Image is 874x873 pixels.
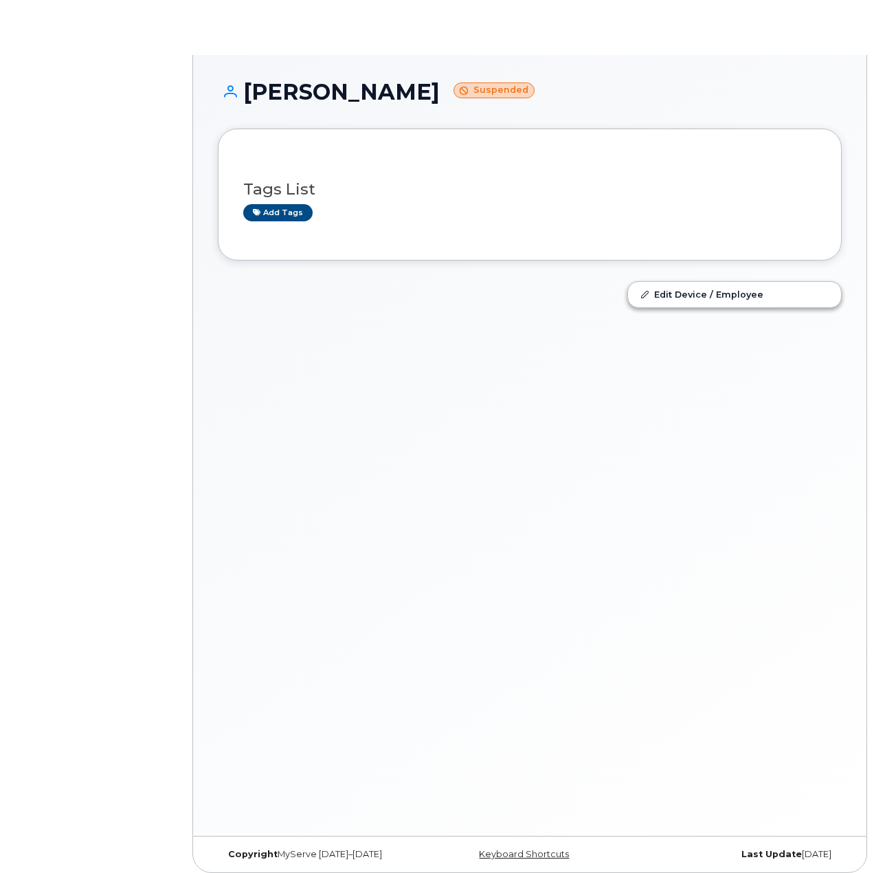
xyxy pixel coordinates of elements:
div: MyServe [DATE]–[DATE] [218,849,426,860]
strong: Last Update [741,849,802,859]
h3: Tags List [243,181,816,198]
h1: [PERSON_NAME] [218,80,842,104]
a: Add tags [243,204,313,221]
a: Edit Device / Employee [628,282,841,307]
div: [DATE] [634,849,842,860]
a: Keyboard Shortcuts [479,849,569,859]
strong: Copyright [228,849,278,859]
small: Suspended [453,82,535,98]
